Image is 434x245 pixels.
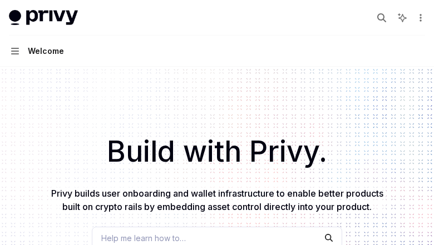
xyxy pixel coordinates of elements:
img: light logo [9,10,78,26]
span: Privy builds user onboarding and wallet infrastructure to enable better products built on crypto ... [51,188,383,212]
span: Help me learn how to… [101,232,186,244]
button: More actions [414,10,425,26]
div: Welcome [28,44,64,58]
h1: Build with Privy. [18,130,416,173]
